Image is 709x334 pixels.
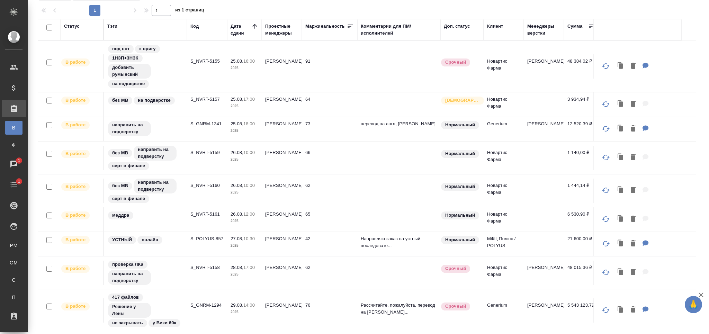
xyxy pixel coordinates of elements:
div: Сумма [567,23,582,30]
button: Удалить [627,122,639,136]
p: В работе [65,303,86,310]
p: на подверстке [138,97,170,104]
span: из 1 страниц [175,6,204,16]
p: 17:00 [243,97,255,102]
div: Выставляет ПМ после принятия заказа от КМа [61,235,100,245]
button: Обновить [598,149,614,166]
td: 48 015,36 ₽ [564,261,599,285]
p: В работе [65,59,86,66]
p: S_NVRT-5160 [190,182,224,189]
div: под нот, к оригу, 1НЗП+3НЗК, добавить румынский, на подверстке [107,44,183,89]
p: направить на подверстку [138,179,172,193]
span: 1 [14,178,24,185]
td: 62 [302,179,357,203]
p: Generium [487,120,520,127]
p: онлайн [142,236,158,243]
div: Статус по умолчанию для стандартных заказов [440,211,480,220]
p: 2025 [231,309,258,316]
span: PM [9,242,19,249]
td: 5 543 123,72 ₽ [564,298,599,323]
div: Выставляет ПМ после принятия заказа от КМа [61,58,100,67]
p: S_POLYUS-857 [190,235,224,242]
div: проверка ЛКа, направить на подверстку [107,260,183,286]
button: Удалить [627,303,639,317]
td: 48 384,02 ₽ [564,54,599,79]
p: 2025 [231,156,258,163]
div: без МВ, направить на подверстку, серт в финале [107,145,183,171]
p: Нормальный [445,121,475,128]
p: В работе [65,265,86,272]
p: УСТНЫЙ [112,236,132,243]
div: Маржинальность [305,23,345,30]
div: Выставляет ПМ после принятия заказа от КМа [61,120,100,130]
p: Срочный [445,303,466,310]
button: Обновить [598,264,614,281]
button: Удалить [627,151,639,165]
span: Ф [9,142,19,148]
a: Ф [5,138,23,152]
p: серт в финале [112,195,145,202]
p: Срочный [445,265,466,272]
p: В работе [65,97,86,104]
td: 91 [302,54,357,79]
a: CM [5,256,23,270]
span: 1 [14,157,24,164]
p: [PERSON_NAME] [527,302,560,309]
td: [PERSON_NAME] [262,54,302,79]
p: [PERSON_NAME] [527,120,560,127]
div: Выставляет ПМ после принятия заказа от КМа [61,182,100,191]
p: 1НЗП+3НЗК [112,55,138,62]
button: Удалить [627,183,639,198]
p: 2025 [231,65,258,72]
p: 26.08, [231,150,243,155]
td: [PERSON_NAME] [262,117,302,141]
button: Обновить [598,182,614,199]
p: 17:00 [243,265,255,270]
button: Обновить [598,58,614,74]
p: S_NVRT-5161 [190,211,224,218]
p: В работе [65,121,86,128]
p: направить на подверстку [112,270,147,284]
p: Новартис Фарма [487,149,520,163]
p: направить на подверстку [138,146,172,160]
td: 3 934,94 ₽ [564,92,599,117]
td: [PERSON_NAME] [262,261,302,285]
div: Выставляет ПМ после принятия заказа от КМа [61,211,100,220]
p: Нормальный [445,236,475,243]
p: Новартис Фарма [487,211,520,225]
td: 65 [302,207,357,232]
span: 🙏 [688,297,699,312]
a: 1 [2,176,26,193]
span: П [9,294,19,301]
div: Дата сдачи [231,23,251,37]
span: В [9,124,19,131]
div: Выставляется автоматически, если на указанный объем услуг необходимо больше времени в стандартном... [440,264,480,273]
p: Направляю заказ на устный последовате... [361,235,437,249]
div: Статус по умолчанию для стандартных заказов [440,149,480,159]
p: 2025 [231,127,258,134]
div: Статус по умолчанию для стандартных заказов [440,235,480,245]
p: МФЦ Полюс / POLYUS [487,235,520,249]
a: PM [5,238,23,252]
p: В работе [65,150,86,157]
p: 417 файлов [112,294,139,301]
p: Новартис Фарма [487,58,520,72]
button: Клонировать [614,183,627,198]
div: Менеджеры верстки [527,23,560,37]
p: серт в финале [112,162,145,169]
p: 10:30 [243,236,255,241]
button: Удалить [627,212,639,226]
p: В работе [65,236,86,243]
p: без МВ [112,182,128,189]
p: 25.08, [231,121,243,126]
p: S_NVRT-5155 [190,58,224,65]
p: S_GNRM-1294 [190,302,224,309]
p: 28.08, [231,265,243,270]
td: 64 [302,92,357,117]
a: 1 [2,155,26,173]
td: [PERSON_NAME] [262,146,302,170]
div: Статус по умолчанию для стандартных заказов [440,182,480,191]
div: Комментарии для ПМ/исполнителей [361,23,437,37]
p: 2025 [231,218,258,225]
p: 26.08, [231,183,243,188]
